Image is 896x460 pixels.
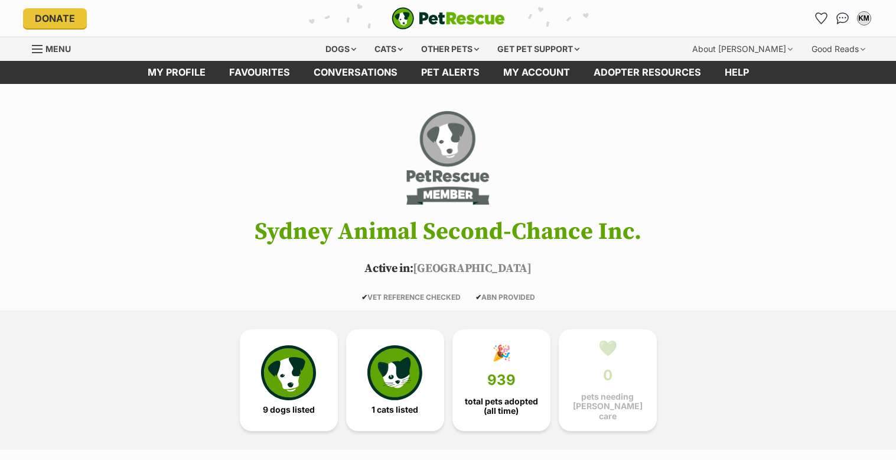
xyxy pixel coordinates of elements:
[492,344,511,362] div: 🎉
[475,293,535,302] span: ABN PROVIDED
[361,293,367,302] icon: ✔
[261,345,315,400] img: petrescue-icon-eee76f85a60ef55c4a1927667547b313a7c0e82042636edf73dce9c88f694885.svg
[302,61,409,84] a: conversations
[23,8,87,28] a: Donate
[855,9,874,28] button: My account
[582,61,713,84] a: Adopter resources
[413,37,487,61] div: Other pets
[409,61,491,84] a: Pet alerts
[489,37,588,61] div: Get pet support
[364,261,413,276] span: Active in:
[803,37,874,61] div: Good Reads
[475,293,481,302] icon: ✔
[45,44,71,54] span: Menu
[812,9,831,28] a: Favourites
[14,260,882,278] p: [GEOGRAPHIC_DATA]
[136,61,217,84] a: My profile
[366,37,411,61] div: Cats
[858,12,870,24] div: KM
[392,7,505,30] img: logo-e224e6f780fb5917bec1dbf3a21bbac754714ae5b6737aabdf751b685950b380.svg
[559,329,657,431] a: 💚 0 pets needing [PERSON_NAME] care
[317,37,364,61] div: Dogs
[392,7,505,30] a: PetRescue
[491,61,582,84] a: My account
[452,329,550,431] a: 🎉 939 total pets adopted (all time)
[32,37,79,59] a: Menu
[487,372,516,388] span: 939
[403,108,493,208] img: Sydney Animal Second-Chance Inc.
[361,293,461,302] span: VET REFERENCE CHECKED
[14,219,882,245] h1: Sydney Animal Second-Chance Inc.
[263,405,315,414] span: 9 dogs listed
[372,405,418,414] span: 1 cats listed
[713,61,761,84] a: Help
[217,61,302,84] a: Favourites
[569,392,647,420] span: pets needing [PERSON_NAME] care
[833,9,852,28] a: Conversations
[603,367,612,384] span: 0
[684,37,801,61] div: About [PERSON_NAME]
[240,329,338,431] a: 9 dogs listed
[346,329,444,431] a: 1 cats listed
[462,397,540,416] span: total pets adopted (all time)
[367,345,422,400] img: cat-icon-068c71abf8fe30c970a85cd354bc8e23425d12f6e8612795f06af48be43a487a.svg
[812,9,874,28] ul: Account quick links
[598,339,617,357] div: 💚
[836,12,849,24] img: chat-41dd97257d64d25036548639549fe6c8038ab92f7586957e7f3b1b290dea8141.svg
